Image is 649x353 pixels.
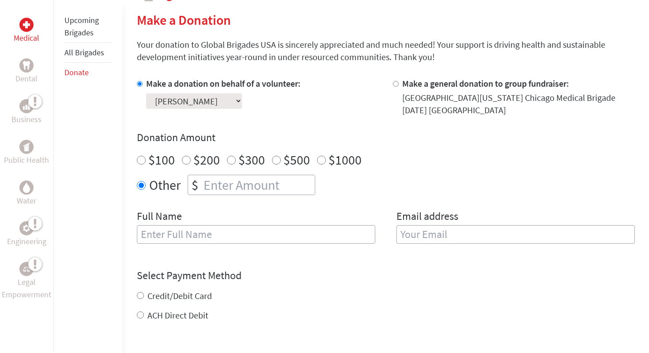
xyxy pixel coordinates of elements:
input: Enter Full Name [137,225,375,244]
label: $1000 [328,151,362,168]
a: EngineeringEngineering [7,221,46,248]
p: Business [11,113,42,126]
img: Dental [23,61,30,69]
img: Public Health [23,142,30,151]
label: $200 [193,151,220,168]
div: Public Health [19,140,34,154]
img: Engineering [23,225,30,232]
a: MedicalMedical [14,18,39,44]
h2: Make a Donation [137,12,635,28]
h4: Donation Amount [137,130,635,145]
li: All Brigades [64,43,112,63]
div: Dental [19,58,34,73]
a: BusinessBusiness [11,99,42,126]
img: Medical [23,21,30,28]
img: Water [23,182,30,192]
h4: Select Payment Method [137,269,635,283]
li: Upcoming Brigades [64,11,112,43]
p: Public Health [4,154,49,166]
a: All Brigades [64,47,104,58]
label: Credit/Debit Card [147,290,212,301]
a: Upcoming Brigades [64,15,99,38]
label: ACH Direct Debit [147,310,208,321]
input: Your Email [396,225,635,244]
label: Full Name [137,209,182,225]
a: WaterWater [17,180,36,207]
img: Business [23,103,30,110]
p: Water [17,195,36,207]
div: $ [188,175,202,195]
div: Medical [19,18,34,32]
label: $100 [148,151,175,168]
p: Legal Empowerment [2,276,52,301]
img: Legal Empowerment [23,266,30,272]
label: $300 [238,151,265,168]
p: Engineering [7,235,46,248]
div: [GEOGRAPHIC_DATA][US_STATE] Chicago Medical Brigade [DATE] [GEOGRAPHIC_DATA] [402,92,635,116]
li: Donate [64,63,112,82]
input: Enter Amount [202,175,315,195]
div: Legal Empowerment [19,262,34,276]
div: Engineering [19,221,34,235]
a: Donate [64,67,89,77]
label: Make a donation on behalf of a volunteer: [146,78,301,89]
label: Other [149,175,181,195]
div: Business [19,99,34,113]
div: Water [19,180,34,195]
label: Email address [396,209,458,225]
label: Make a general donation to group fundraiser: [402,78,569,89]
p: Your donation to Global Brigades USA is sincerely appreciated and much needed! Your support is dr... [137,38,635,63]
a: Legal EmpowermentLegal Empowerment [2,262,52,301]
label: $500 [283,151,310,168]
a: Public HealthPublic Health [4,140,49,166]
p: Dental [15,73,38,85]
p: Medical [14,32,39,44]
a: DentalDental [15,58,38,85]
